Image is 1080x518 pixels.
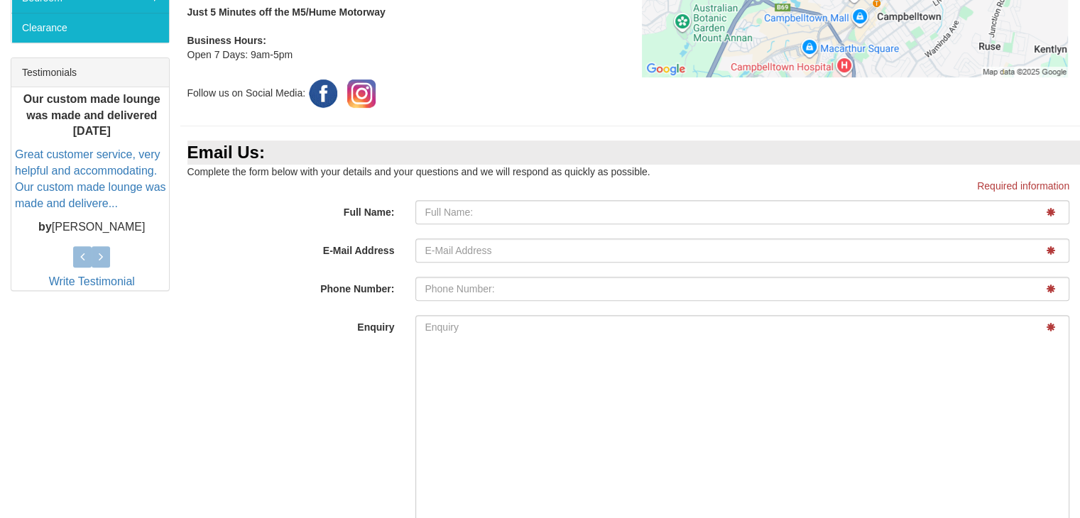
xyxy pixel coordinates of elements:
[187,35,266,46] b: Business Hours:
[49,275,135,287] a: Write Testimonial
[11,58,169,87] div: Testimonials
[180,200,405,219] label: Full Name:
[305,76,341,111] img: Facebook
[38,220,52,232] b: by
[23,92,160,137] b: Our custom made lounge was made and delivered [DATE]
[11,13,169,43] a: Clearance
[15,148,166,209] a: Great customer service, very helpful and accommodating. Our custom made lounge was made and deliv...
[180,238,405,258] label: E-Mail Address
[180,277,405,296] label: Phone Number:
[180,315,405,334] label: Enquiry
[15,219,169,235] p: [PERSON_NAME]
[191,179,1070,193] p: Required information
[415,200,1069,224] input: Full Name:
[344,76,379,111] img: Instagram
[415,238,1069,263] input: E-Mail Address
[415,277,1069,301] input: Phone Number:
